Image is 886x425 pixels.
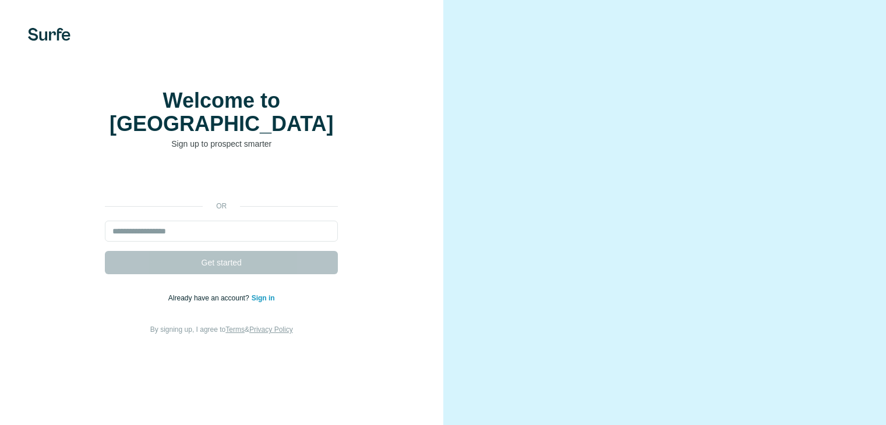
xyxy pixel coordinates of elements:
[28,28,70,41] img: Surfe's logo
[105,89,338,136] h1: Welcome to [GEOGRAPHIC_DATA]
[99,167,344,193] iframe: Sign in with Google Button
[105,138,338,150] p: Sign up to prospect smarter
[203,201,240,211] p: or
[168,294,252,302] span: Already have an account?
[249,325,293,334] a: Privacy Policy
[225,325,245,334] a: Terms
[150,325,293,334] span: By signing up, I agree to &
[252,294,275,302] a: Sign in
